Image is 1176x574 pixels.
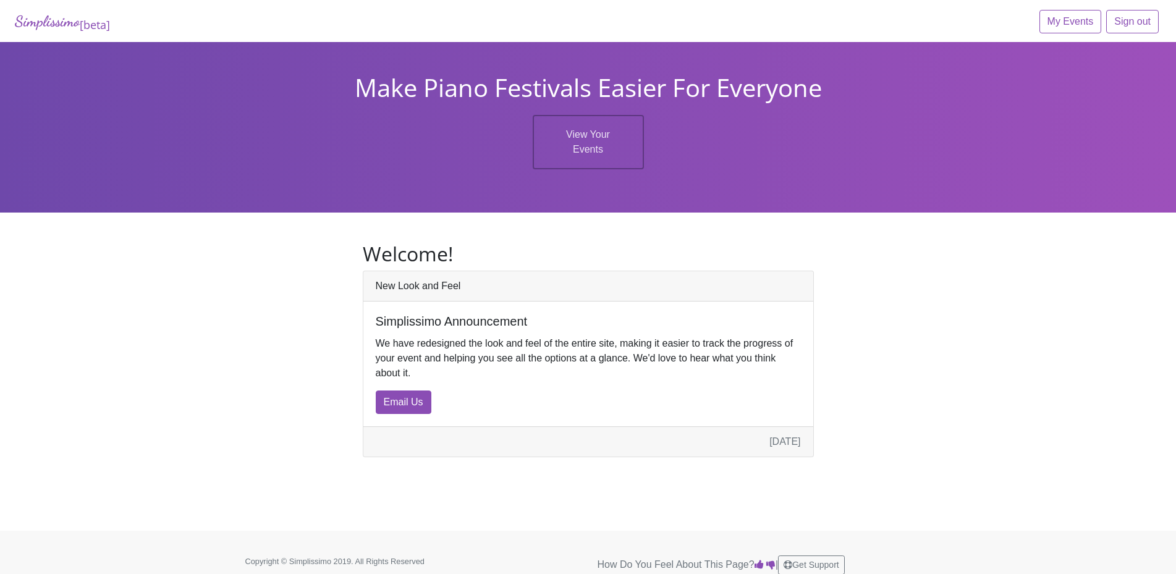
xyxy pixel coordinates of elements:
[363,426,813,457] div: [DATE]
[363,271,813,302] div: New Look and Feel
[376,390,431,414] a: Email Us
[245,555,462,567] p: Copyright © Simplissimo 2019. All Rights Reserved
[9,73,1167,103] h1: Make Piano Festivals Easier For Everyone
[1106,10,1159,33] a: Sign out
[533,115,644,169] a: View Your Events
[80,17,110,32] sub: [beta]
[376,336,801,381] p: We have redesigned the look and feel of the entire site, making it easier to track the progress o...
[1039,10,1102,33] a: My Events
[376,314,801,329] h5: Simplissimo Announcement
[15,10,110,34] a: Simplissimo[beta]
[363,242,814,266] h2: Welcome!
